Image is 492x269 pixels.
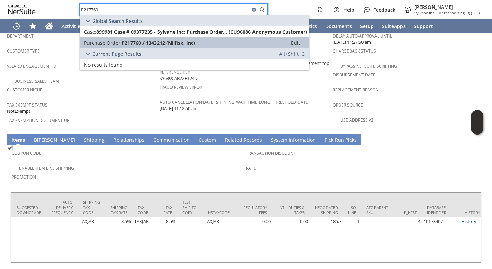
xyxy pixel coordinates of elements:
[325,23,352,29] span: Documents
[333,39,371,45] span: [DATE] 11:27:50 am
[8,19,25,33] a: Recent Records
[152,137,191,144] a: Communication
[10,137,27,144] a: Items
[83,200,100,215] div: Shipping Tax Code
[465,210,480,215] div: History
[51,200,73,215] div: Auto Delivery Frequency
[202,137,205,143] span: u
[82,137,106,144] a: Shipping
[399,217,422,262] td: 4
[473,135,481,143] a: Unrolled view on
[269,137,317,144] a: System Information
[8,5,36,14] svg: logo
[378,19,410,33] a: SuiteApps
[138,205,153,215] div: Tax Code
[84,40,122,46] span: Purchase Order:
[80,5,250,14] input: Search
[25,19,41,33] div: Shortcuts
[340,63,397,69] a: Bypass NetSuite Scripting
[333,87,379,93] a: Replacement reason
[57,19,87,33] a: Activities
[160,75,197,82] span: SY689CAB72B124D
[228,137,231,143] span: e
[84,61,123,68] span: No results found
[373,6,395,13] span: Feedback
[310,217,343,262] td: 185.7
[471,123,483,135] span: Oracle Guided Learning Widget. To move around, please hold and drag
[61,23,83,29] span: Activities
[78,217,105,262] td: TAXJAR
[182,200,198,215] div: Test Ship To Copy
[436,10,437,15] span: -
[80,59,309,70] a: No results found
[471,110,483,134] iframe: Click here to launch Oracle Guided Learning Help Panel
[84,137,87,143] span: S
[414,4,480,10] span: [PERSON_NAME]
[96,29,307,35] span: 899981 Case # 09377235 - Sylvane Inc: Purchase Order... (CU96086 Anonymous Customer)
[19,165,74,171] a: Enable Item Line Shipping
[12,174,36,180] a: Promotion
[333,48,376,54] a: Chargeback Status
[45,22,53,30] svg: Home
[12,22,20,30] svg: Recent Records
[105,217,133,262] td: 8.5%
[7,117,71,123] a: Tax Exemption Document URL
[356,19,378,33] a: Setup
[422,217,460,262] td: 10173407
[29,22,37,30] svg: Shortcuts
[160,84,202,90] a: Fraud Review Error
[7,48,40,54] a: Customer Type
[240,205,267,215] div: Regulatory Fees
[360,23,374,29] span: Setup
[203,217,235,262] td: TAXJAR
[7,63,56,69] a: Velaro Engagement ID
[7,108,30,114] span: NotExempt
[197,137,218,144] a: Custom
[382,23,406,29] span: SuiteApps
[110,205,127,215] div: Shipping Tax Rate
[333,102,363,108] a: Order Source
[414,10,434,15] span: Sylvane Inc
[153,137,156,143] span: C
[34,137,37,143] span: B
[414,23,433,29] span: Support
[461,218,476,224] a: History
[160,105,198,112] span: [DATE] 11:12:50 am
[133,217,158,262] td: TAXJAR
[7,145,13,151] img: Checked
[17,205,41,215] div: Suggested Downgrade
[343,6,354,13] span: Help
[223,137,264,144] a: Related Records
[84,29,96,35] span: Case:
[80,37,309,48] a: Purchase Order:P217760 / 1343212 (Nilfisk, Inc)Edit:
[7,102,47,108] a: Tax Exempt Status
[438,10,480,15] span: Merchandising (B) (FAL)
[208,210,230,215] div: NSTaxCode
[112,137,146,144] a: Relationships
[277,205,305,215] div: Intl. Duties & Taxes
[325,137,327,143] span: P
[343,217,361,262] td: 1
[404,210,417,215] div: P_HFST
[279,51,305,57] span: Alt+Shift+G
[246,150,296,156] a: Transaction Discount
[315,205,338,215] div: Negotiated Shipping
[323,137,358,144] a: Pick Run Picks
[92,18,143,24] span: Global Search Results
[14,78,59,84] a: Business Sales Team
[366,205,394,215] div: ATC Parent SKU
[12,150,41,156] a: Coupon Code
[92,51,141,57] span: Current Page Results
[410,19,437,33] a: Support
[11,137,13,143] span: I
[321,19,356,33] a: Documents
[80,26,309,37] a: Case:899981 Case # 09377235 - Sylvane Inc: Purchase Order... (CU96086 Anonymous Customer)
[258,5,266,14] svg: Search
[427,205,454,215] div: Database Identifier
[235,217,272,262] td: 0.00
[32,137,77,144] a: B[PERSON_NAME]
[333,72,375,78] a: Disbursement Date
[7,33,34,39] a: Department
[274,137,276,143] span: y
[41,19,57,33] a: Home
